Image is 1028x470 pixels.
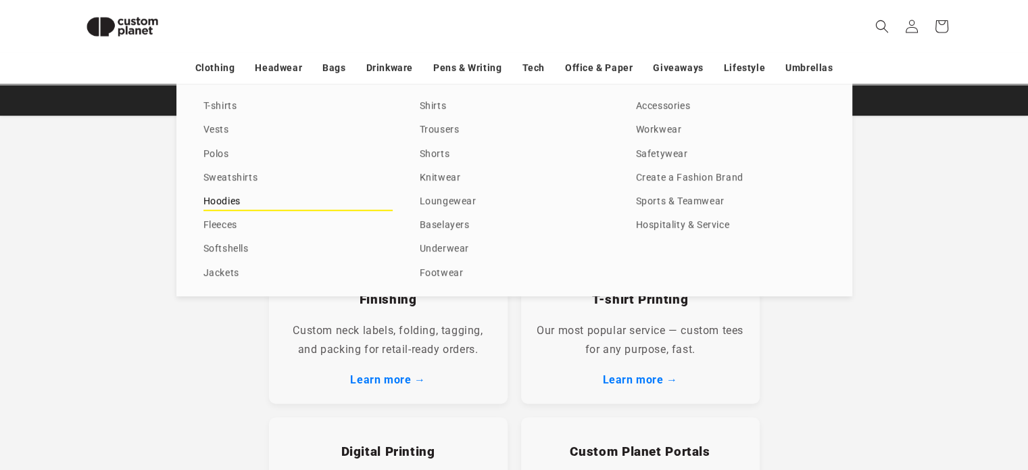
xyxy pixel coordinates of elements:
a: Headwear [255,56,302,80]
img: Custom Planet [75,5,170,48]
a: Tech [522,56,544,80]
a: Accessories [636,97,825,116]
a: Underwear [420,240,609,258]
a: Workwear [636,121,825,139]
a: T-shirts [203,97,393,116]
a: Jackets [203,264,393,283]
a: Shirts [420,97,609,116]
a: Shorts [420,145,609,164]
a: Hoodies [203,193,393,211]
a: Hospitality & Service [636,216,825,235]
p: Custom neck labels, folding, tagging, and packing for retail-ready orders. [283,321,494,360]
a: Drinkware [366,56,413,80]
p: Our most popular service — custom tees for any purpose, fast. [535,321,746,360]
a: Sports & Teamwear [636,193,825,211]
h3: Digital Printing [283,444,494,460]
a: Safetywear [636,145,825,164]
a: Trousers [420,121,609,139]
a: Clothing [195,56,235,80]
a: Footwear [420,264,609,283]
a: Lifestyle [724,56,765,80]
summary: Search [867,11,897,41]
a: Knitwear [420,169,609,187]
a: Giveaways [653,56,703,80]
h3: Custom Planet Portals [535,444,746,460]
a: Office & Paper [565,56,633,80]
a: Fleeces [203,216,393,235]
a: Bags [322,56,345,80]
h3: T-shirt Printing [535,291,746,308]
a: Learn more → [602,373,677,386]
a: Create a Fashion Brand [636,169,825,187]
a: Loungewear [420,193,609,211]
a: Pens & Writing [433,56,501,80]
a: Sweatshirts [203,169,393,187]
a: Umbrellas [785,56,833,80]
iframe: Chat Widget [802,324,1028,470]
a: Softshells [203,240,393,258]
a: Polos [203,145,393,164]
a: Learn more → [350,373,425,386]
a: Baselayers [420,216,609,235]
a: Vests [203,121,393,139]
h3: Finishing [283,291,494,308]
